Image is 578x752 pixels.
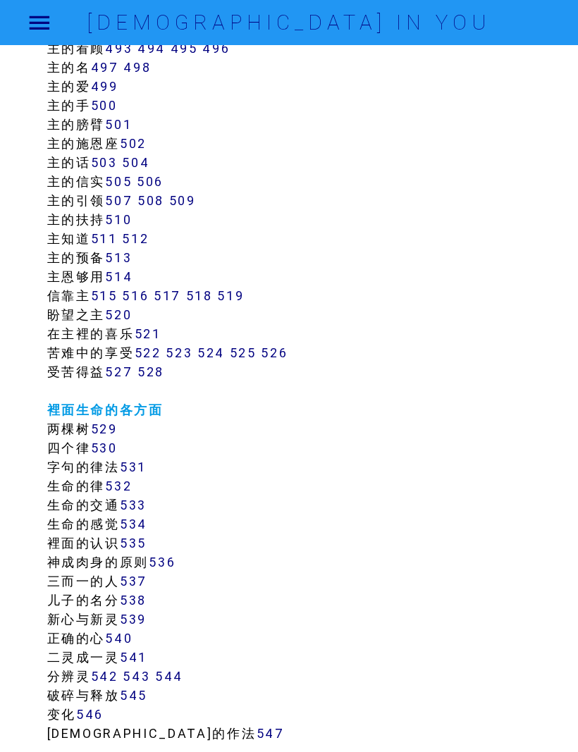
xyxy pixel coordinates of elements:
a: 502 [120,135,147,152]
a: 496 [202,40,230,56]
a: 520 [105,307,132,323]
a: 528 [137,364,164,380]
a: 499 [91,78,118,94]
a: 533 [120,497,147,513]
a: 538 [120,592,147,608]
a: 506 [137,173,164,190]
a: 523 [166,345,192,361]
a: 511 [91,230,118,247]
a: 505 [105,173,132,190]
a: 531 [120,459,147,475]
a: 521 [135,326,161,342]
a: 526 [261,345,288,361]
a: 507 [105,192,133,209]
a: 543 [123,668,150,684]
a: 541 [120,649,147,665]
a: 498 [123,59,151,75]
a: 512 [122,230,149,247]
a: 529 [91,421,118,437]
a: 裡面生命的各方面 [47,402,164,418]
a: 530 [91,440,118,456]
a: 503 [91,154,118,171]
a: 547 [257,725,285,741]
a: 527 [105,364,133,380]
a: 540 [105,630,133,646]
a: 532 [105,478,132,494]
a: 519 [217,288,244,304]
a: 501 [105,116,132,132]
a: 535 [120,535,147,551]
a: 539 [120,611,147,627]
a: 494 [137,40,166,56]
a: 508 [137,192,164,209]
a: 509 [169,192,196,209]
a: 544 [155,668,183,684]
a: 542 [91,668,118,684]
a: 514 [105,269,133,285]
a: 516 [122,288,149,304]
a: 545 [120,687,147,703]
a: 515 [91,288,118,304]
iframe: Chat [518,689,567,741]
a: 546 [76,706,104,722]
a: 518 [186,288,213,304]
a: 513 [105,249,132,266]
a: 522 [135,345,161,361]
a: 493 [105,40,133,56]
a: 497 [91,59,119,75]
a: 500 [91,97,118,113]
a: 525 [230,345,257,361]
a: 517 [154,288,181,304]
a: 534 [120,516,147,532]
a: 510 [105,211,132,228]
a: 536 [149,554,176,570]
a: 537 [120,573,147,589]
a: 504 [122,154,149,171]
a: 495 [171,40,198,56]
a: 524 [197,345,225,361]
